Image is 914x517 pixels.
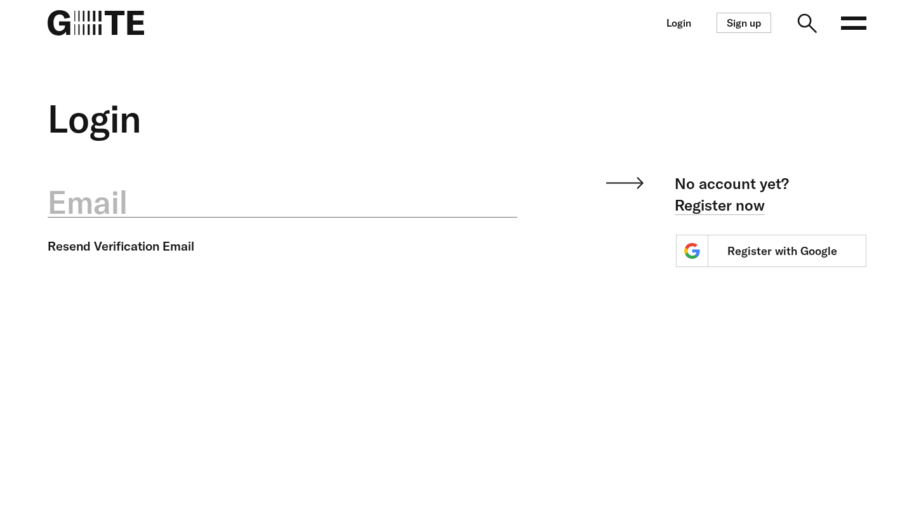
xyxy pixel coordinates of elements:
[666,18,691,29] a: Login
[48,180,517,225] label: Email
[644,173,789,216] p: No account yet?
[606,173,644,189] img: svg+xml;base64,PHN2ZyB4bWxucz0iaHR0cDovL3d3dy53My5vcmcvMjAwMC9zdmciIHdpZHRoPSI1OS42MTYiIGhlaWdodD...
[676,235,866,267] a: Register with Google
[48,10,144,36] img: G=TE
[48,96,517,141] h2: Login
[717,13,771,33] a: Sign up
[48,237,194,256] button: Resend Verification Email
[675,195,765,215] a: Register now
